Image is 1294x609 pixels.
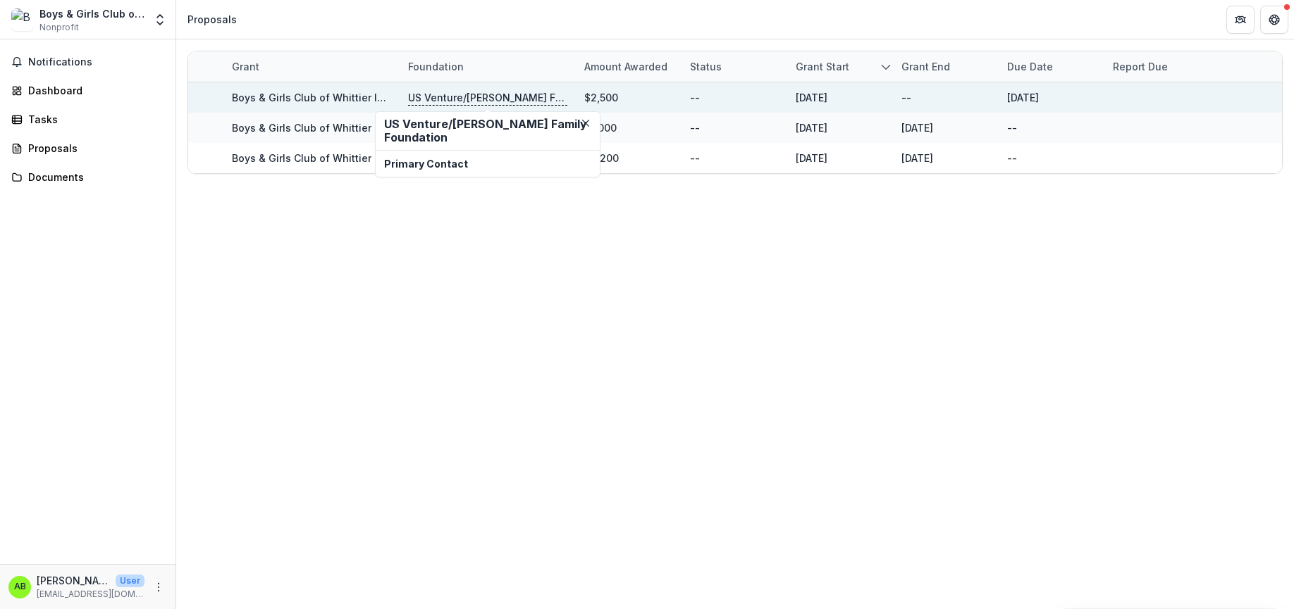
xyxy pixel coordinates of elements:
[408,90,567,106] p: US Venture/[PERSON_NAME] Family Foundation
[576,59,676,74] div: Amount awarded
[150,6,170,34] button: Open entity switcher
[28,141,159,156] div: Proposals
[796,151,827,165] div: [DATE]
[400,51,576,82] div: Foundation
[787,59,858,74] div: Grant start
[223,51,400,82] div: Grant
[232,92,586,103] a: Boys & Girls Club of Whittier Inc - 2025 - Sponsorship Application Grant
[1226,6,1255,34] button: Partners
[999,59,1061,74] div: Due Date
[577,115,594,132] button: Close
[384,156,591,171] p: Primary Contact
[682,51,787,82] div: Status
[584,90,618,105] div: $2,500
[999,51,1104,82] div: Due Date
[1007,151,1017,165] div: --
[232,152,371,164] a: Boys & Girls Club of Whittier
[901,120,933,135] div: [DATE]
[187,12,237,27] div: Proposals
[901,90,911,105] div: --
[14,582,26,591] div: Alexis Baez
[787,51,893,82] div: Grant start
[1007,120,1017,135] div: --
[37,588,144,601] p: [EMAIL_ADDRESS][DOMAIN_NAME]
[893,51,999,82] div: Grant end
[223,59,268,74] div: Grant
[584,151,619,165] div: $2,200
[880,61,892,73] svg: sorted descending
[6,79,170,102] a: Dashboard
[6,165,170,189] a: Documents
[400,59,472,74] div: Foundation
[150,579,167,596] button: More
[1260,6,1288,34] button: Get Help
[1104,51,1210,82] div: Report Due
[682,59,730,74] div: Status
[232,122,371,134] a: Boys & Girls Club of Whittier
[116,575,144,587] p: User
[28,170,159,184] div: Documents
[37,573,110,588] p: [PERSON_NAME]
[1104,59,1176,74] div: Report Due
[39,21,79,34] span: Nonprofit
[6,51,170,73] button: Notifications
[11,8,34,31] img: Boys & Girls Club of Whittier Inc
[1007,90,1039,105] div: [DATE]
[182,9,242,30] nav: breadcrumb
[28,56,164,68] span: Notifications
[576,51,682,82] div: Amount awarded
[901,151,933,165] div: [DATE]
[39,6,144,21] div: Boys & Girls Club of Whittier Inc
[690,120,700,135] div: --
[584,120,617,135] div: $1,000
[690,151,700,165] div: --
[796,120,827,135] div: [DATE]
[6,108,170,131] a: Tasks
[28,112,159,127] div: Tasks
[893,59,959,74] div: Grant end
[690,90,700,105] div: --
[28,83,159,98] div: Dashboard
[384,118,591,144] h2: US Venture/[PERSON_NAME] Family Foundation
[6,137,170,160] a: Proposals
[796,90,827,105] div: [DATE]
